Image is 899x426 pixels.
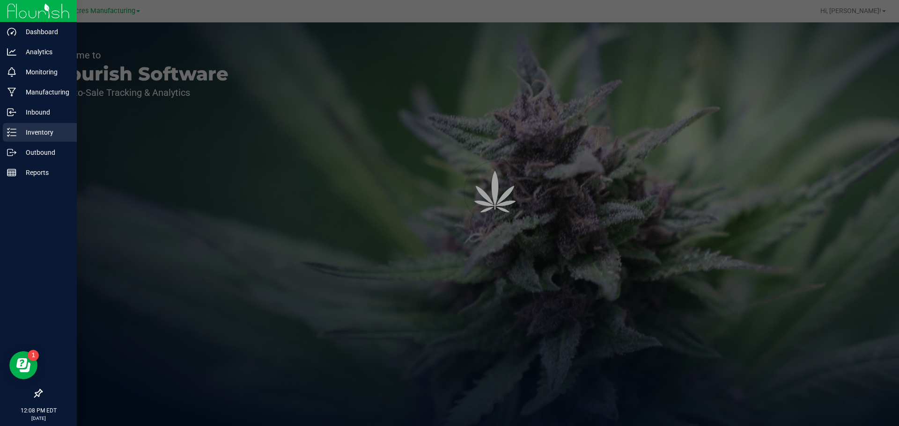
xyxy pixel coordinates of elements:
p: Monitoring [16,66,73,78]
p: Inventory [16,127,73,138]
iframe: Resource center [9,351,37,379]
p: [DATE] [4,415,73,422]
p: Reports [16,167,73,178]
inline-svg: Monitoring [7,67,16,77]
inline-svg: Inbound [7,108,16,117]
p: Analytics [16,46,73,58]
p: Inbound [16,107,73,118]
inline-svg: Manufacturing [7,87,16,97]
p: Manufacturing [16,87,73,98]
inline-svg: Analytics [7,47,16,57]
iframe: Resource center unread badge [28,350,39,361]
inline-svg: Dashboard [7,27,16,36]
p: Dashboard [16,26,73,37]
p: 12:08 PM EDT [4,406,73,415]
inline-svg: Outbound [7,148,16,157]
p: Outbound [16,147,73,158]
inline-svg: Reports [7,168,16,177]
inline-svg: Inventory [7,128,16,137]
